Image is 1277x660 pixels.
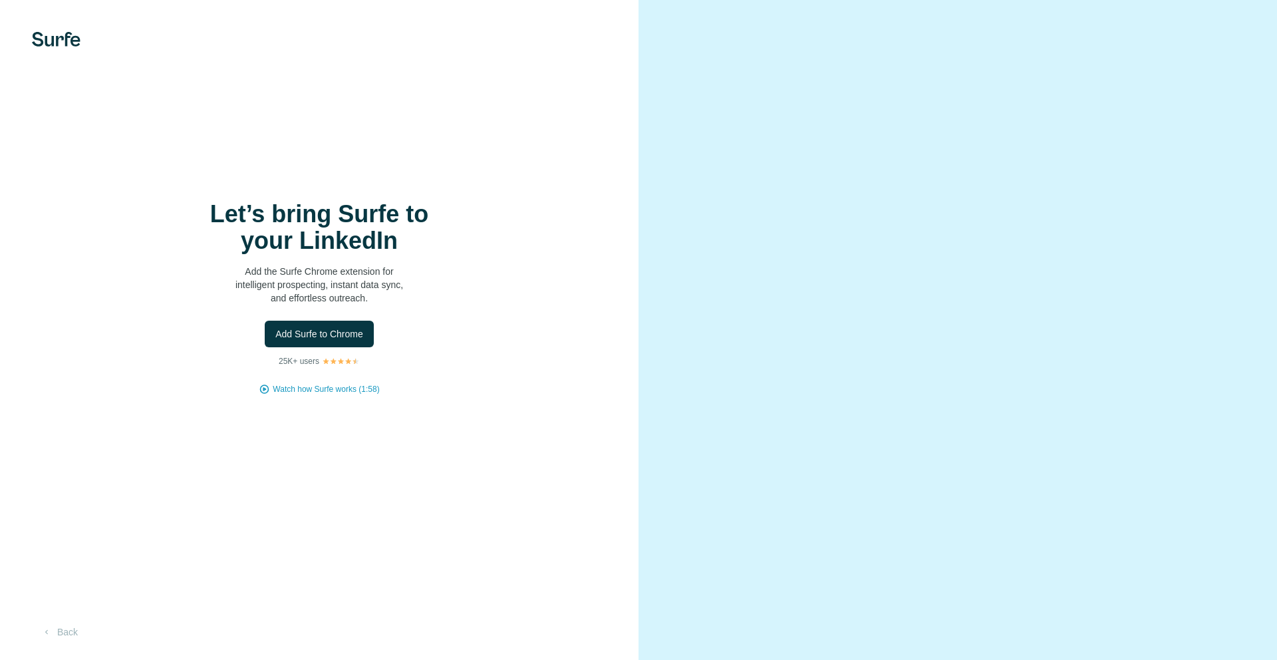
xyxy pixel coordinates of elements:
p: Add the Surfe Chrome extension for intelligent prospecting, instant data sync, and effortless out... [186,265,452,305]
img: Surfe's logo [32,32,80,47]
h1: Let’s bring Surfe to your LinkedIn [186,201,452,254]
button: Add Surfe to Chrome [265,321,374,347]
img: Rating Stars [322,357,360,365]
button: Watch how Surfe works (1:58) [273,383,379,395]
p: 25K+ users [279,355,319,367]
span: Add Surfe to Chrome [275,327,363,341]
button: Back [32,620,87,644]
